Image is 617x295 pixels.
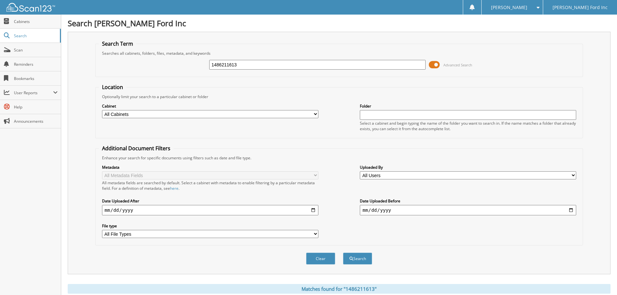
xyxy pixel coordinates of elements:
[491,6,527,9] span: [PERSON_NAME]
[14,76,58,81] span: Bookmarks
[68,18,611,28] h1: Search [PERSON_NAME] Ford Inc
[443,62,472,67] span: Advanced Search
[360,205,576,215] input: end
[99,51,579,56] div: Searches all cabinets, folders, files, metadata, and keywords
[14,119,58,124] span: Announcements
[102,165,318,170] label: Metadata
[14,47,58,53] span: Scan
[6,3,55,12] img: scan123-logo-white.svg
[68,284,611,294] div: Matches found for "1486211613"
[99,155,579,161] div: Enhance your search for specific documents using filters such as date and file type.
[99,84,126,91] legend: Location
[306,253,335,265] button: Clear
[102,103,318,109] label: Cabinet
[360,103,576,109] label: Folder
[343,253,372,265] button: Search
[99,40,136,47] legend: Search Term
[102,205,318,215] input: start
[553,6,608,9] span: [PERSON_NAME] Ford Inc
[102,198,318,204] label: Date Uploaded After
[102,180,318,191] div: All metadata fields are searched by default. Select a cabinet with metadata to enable filtering b...
[170,186,178,191] a: here
[102,223,318,229] label: File type
[360,198,576,204] label: Date Uploaded Before
[99,94,579,99] div: Optionally limit your search to a particular cabinet or folder
[360,165,576,170] label: Uploaded By
[99,145,174,152] legend: Additional Document Filters
[14,62,58,67] span: Reminders
[14,33,57,39] span: Search
[360,120,576,131] div: Select a cabinet and begin typing the name of the folder you want to search in. If the name match...
[14,90,53,96] span: User Reports
[14,104,58,110] span: Help
[14,19,58,24] span: Cabinets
